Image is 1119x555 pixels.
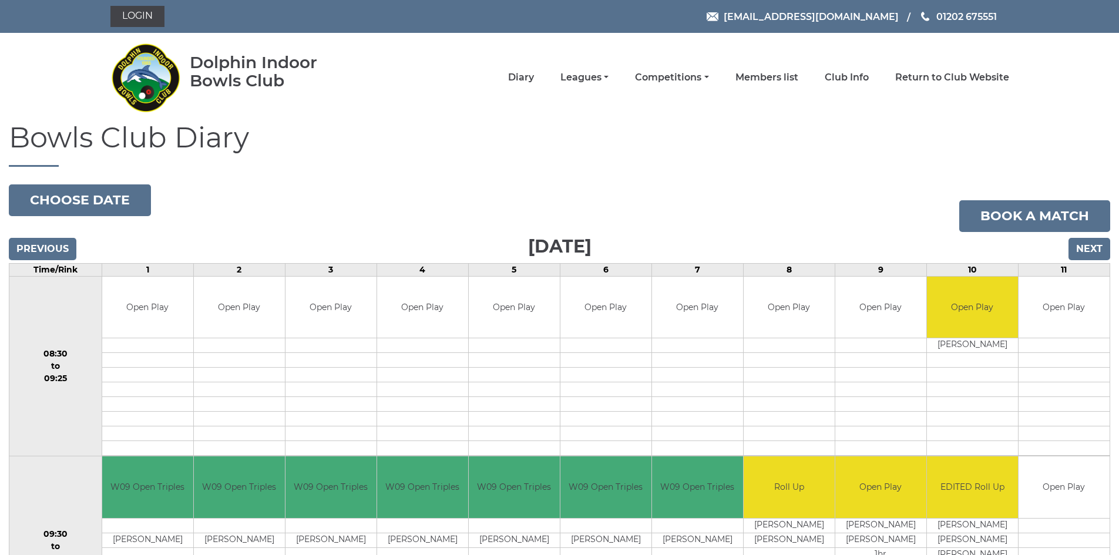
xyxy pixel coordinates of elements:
td: 8 [743,263,835,276]
td: [PERSON_NAME] [469,533,560,547]
td: 10 [926,263,1018,276]
a: Phone us 01202 675551 [919,9,997,24]
a: Login [110,6,164,27]
td: 4 [377,263,468,276]
td: 3 [285,263,377,276]
a: Book a match [959,200,1110,232]
td: Open Play [927,277,1018,338]
td: Open Play [652,277,743,338]
td: 08:30 to 09:25 [9,276,102,456]
a: Competitions [635,71,708,84]
td: [PERSON_NAME] [652,533,743,547]
input: Next [1068,238,1110,260]
a: Members list [735,71,798,84]
td: [PERSON_NAME] [285,533,377,547]
td: Open Play [1019,456,1110,518]
td: [PERSON_NAME] [927,338,1018,353]
span: [EMAIL_ADDRESS][DOMAIN_NAME] [724,11,899,22]
td: W09 Open Triples [560,456,651,518]
td: Open Play [560,277,651,338]
td: 2 [193,263,285,276]
td: 5 [468,263,560,276]
td: [PERSON_NAME] [560,533,651,547]
img: Dolphin Indoor Bowls Club [110,36,181,119]
td: W09 Open Triples [377,456,468,518]
td: 1 [102,263,193,276]
td: W09 Open Triples [652,456,743,518]
td: [PERSON_NAME] [194,533,285,547]
td: EDITED Roll Up [927,456,1018,518]
a: Club Info [825,71,869,84]
td: Open Play [194,277,285,338]
input: Previous [9,238,76,260]
button: Choose date [9,184,151,216]
td: Open Play [835,456,926,518]
a: Leagues [560,71,609,84]
td: [PERSON_NAME] [927,533,1018,547]
td: Open Play [285,277,377,338]
td: Open Play [469,277,560,338]
td: Time/Rink [9,263,102,276]
td: Roll Up [744,456,835,518]
td: Open Play [744,277,835,338]
div: Dolphin Indoor Bowls Club [190,53,355,90]
td: W09 Open Triples [469,456,560,518]
a: Email [EMAIL_ADDRESS][DOMAIN_NAME] [707,9,899,24]
td: [PERSON_NAME] [744,533,835,547]
td: Open Play [102,277,193,338]
img: Email [707,12,718,21]
td: [PERSON_NAME] [744,518,835,533]
td: 6 [560,263,651,276]
td: W09 Open Triples [285,456,377,518]
td: [PERSON_NAME] [377,533,468,547]
td: Open Play [377,277,468,338]
h1: Bowls Club Diary [9,122,1110,167]
td: 11 [1018,263,1110,276]
span: 01202 675551 [936,11,997,22]
td: 7 [651,263,743,276]
td: W09 Open Triples [102,456,193,518]
td: Open Play [835,277,926,338]
td: [PERSON_NAME] [927,518,1018,533]
td: [PERSON_NAME] [835,518,926,533]
td: [PERSON_NAME] [102,533,193,547]
td: [PERSON_NAME] [835,533,926,547]
img: Phone us [921,12,929,21]
td: W09 Open Triples [194,456,285,518]
td: Open Play [1019,277,1110,338]
a: Diary [508,71,534,84]
td: 9 [835,263,926,276]
a: Return to Club Website [895,71,1009,84]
